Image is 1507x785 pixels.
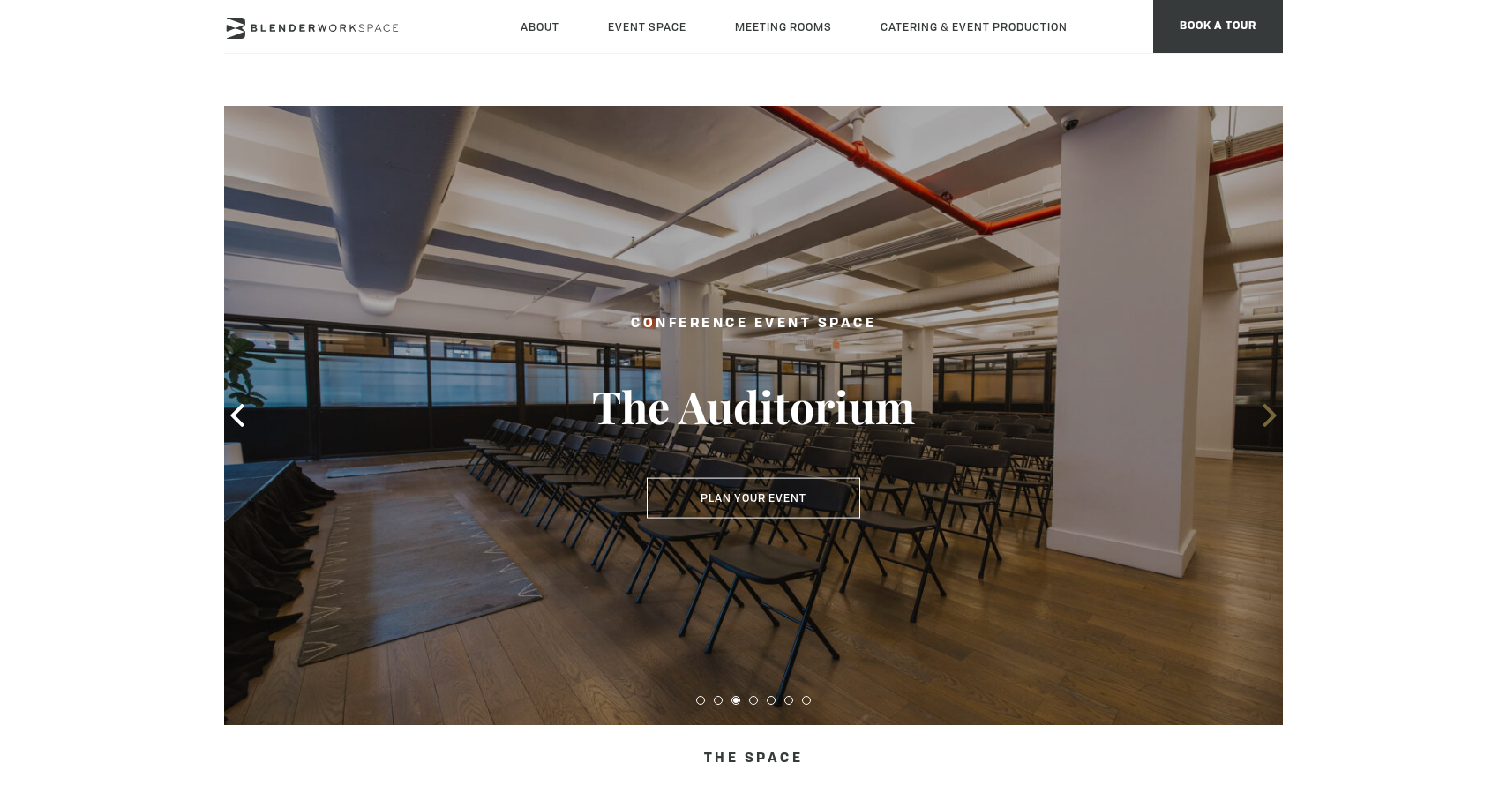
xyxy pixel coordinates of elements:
button: Plan Your Event [647,478,860,519]
h4: The Space [224,743,1283,776]
h2: Conference Event Space [551,313,956,335]
h3: The Auditorium [551,379,956,434]
iframe: Chat Widget [1419,700,1507,785]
